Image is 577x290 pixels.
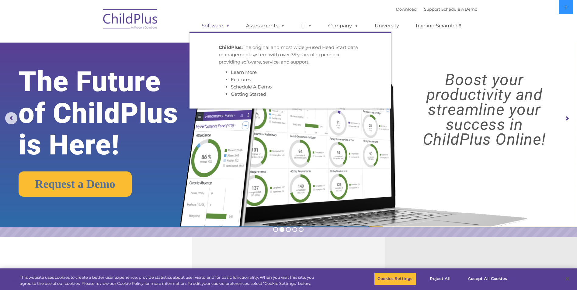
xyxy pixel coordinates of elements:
[409,20,467,32] a: Training Scramble!!
[464,272,510,285] button: Accept All Cookies
[19,171,132,197] a: Request a Demo
[561,272,574,285] button: Close
[231,77,251,82] a: Features
[219,44,243,50] strong: ChildPlus:
[240,20,291,32] a: Assessments
[424,7,440,12] a: Support
[85,40,103,45] span: Last name
[322,20,365,32] a: Company
[421,272,459,285] button: Reject All
[369,20,405,32] a: University
[219,44,362,66] p: The original and most widely-used Head Start data management system with over 35 years of experie...
[399,72,570,147] rs-layer: Boost your productivity and streamline your success in ChildPlus Online!
[295,20,318,32] a: IT
[100,5,161,35] img: ChildPlus by Procare Solutions
[231,69,257,75] a: Learn More
[231,84,272,90] a: Schedule A Demo
[20,274,317,286] div: This website uses cookies to create a better user experience, provide statistics about user visit...
[441,7,477,12] a: Schedule A Demo
[19,66,203,161] rs-layer: The Future of ChildPlus is Here!
[396,7,417,12] a: Download
[85,65,110,70] span: Phone number
[231,91,266,97] a: Getting Started
[396,7,477,12] font: |
[374,272,416,285] button: Cookies Settings
[196,20,236,32] a: Software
